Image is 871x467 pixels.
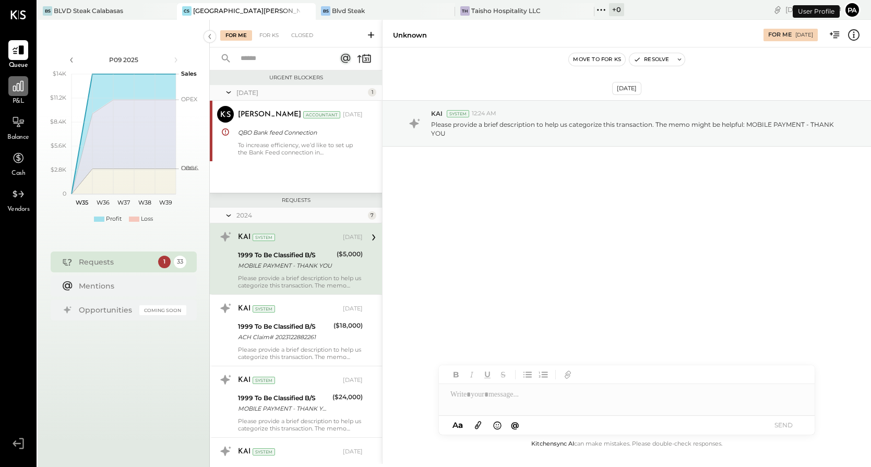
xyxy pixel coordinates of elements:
div: ($24,000) [332,392,363,402]
button: Pa [844,2,861,18]
div: ACH Claim# 2023122882261 [238,332,330,342]
span: Queue [9,61,28,70]
a: P&L [1,76,36,106]
div: [DATE] [343,305,363,313]
text: 0 [63,190,66,197]
div: System [253,377,275,384]
div: Mentions [79,281,181,291]
text: W35 [76,199,88,206]
div: BS [43,6,52,16]
a: Cash [1,148,36,178]
div: ($5,000) [337,249,363,259]
text: $8.4K [50,118,66,125]
div: [DATE] [785,5,841,15]
button: Bold [449,368,463,381]
div: Please provide a brief description to help us categorize this transaction. The memo might be help... [238,417,363,432]
text: Occu... [181,164,199,172]
div: copy link [772,4,783,15]
text: W38 [138,199,151,206]
div: P09 2025 [79,55,168,64]
span: KAI [431,109,443,118]
div: Requests [79,257,153,267]
div: 33 [174,256,186,268]
button: Ordered List [536,368,550,381]
div: BS [321,6,330,16]
a: Queue [1,40,36,70]
div: Opportunities [79,305,134,315]
a: Vendors [1,184,36,214]
div: Urgent Blockers [215,74,377,81]
div: [PERSON_NAME] [238,110,301,120]
div: [GEOGRAPHIC_DATA][PERSON_NAME] [193,6,301,15]
text: Sales [181,70,197,77]
div: User Profile [793,5,840,18]
button: Add URL [561,368,575,381]
button: Resolve [629,53,673,66]
button: Italic [465,368,479,381]
div: Requests [215,197,377,204]
div: System [253,305,275,313]
div: System [253,448,275,456]
div: [DATE] [343,376,363,385]
text: OPEX [181,95,198,103]
div: Closed [286,30,318,41]
span: Cash [11,169,25,178]
text: W36 [96,199,109,206]
button: Aa [449,420,466,431]
span: P&L [13,97,25,106]
a: Balance [1,112,36,142]
div: QBO Bank feed Connection [238,127,360,138]
div: Taisho Hospitality LLC [471,6,541,15]
div: KAI [238,304,250,314]
div: KAI [238,375,250,386]
div: KAI [238,447,250,457]
div: For KS [254,30,284,41]
p: Please provide a brief description to help us categorize this transaction. The memo might be help... [431,120,841,138]
button: SEND [762,418,804,432]
div: Blvd Steak [332,6,365,15]
div: System [253,234,275,241]
div: Coming Soon [139,305,186,315]
div: 2024 [236,211,365,220]
div: Please provide a brief description to help us categorize this transaction. The memo might be help... [238,274,363,289]
div: 1 [368,88,376,97]
button: Underline [481,368,494,381]
div: MOBILE PAYMENT - THANK YOU [238,260,333,271]
span: Vendors [7,205,30,214]
div: To increase efficiency, we’d like to set up the Bank Feed connection in [GEOGRAPHIC_DATA]. Please... [238,141,363,156]
span: a [458,420,463,430]
span: Balance [7,133,29,142]
div: Loss [141,215,153,223]
button: Move to for ks [569,53,625,66]
div: 1999 To Be Classified B/S [238,250,333,260]
text: $14K [53,70,66,77]
text: W39 [159,199,172,206]
div: 1999 To Be Classified B/S [238,393,329,403]
button: Unordered List [521,368,534,381]
div: For Me [768,31,792,39]
div: [DATE] [343,233,363,242]
div: Accountant [303,111,340,118]
div: Please provide a brief description to help us categorize this transaction. The memo might be help... [238,346,363,361]
button: @ [508,418,522,432]
div: TH [460,6,470,16]
div: [DATE] [236,88,365,97]
button: Strikethrough [496,368,510,381]
div: 1 [158,256,171,268]
div: For Me [220,30,252,41]
div: [DATE] [612,82,641,95]
div: CS [182,6,192,16]
div: [DATE] [343,111,363,119]
div: 7 [368,211,376,220]
div: KAI [238,232,250,243]
text: $2.8K [51,166,66,173]
div: [DATE] [343,448,363,456]
div: Profit [106,215,122,223]
div: System [447,110,469,117]
div: [DATE] [795,31,813,39]
text: $11.2K [50,94,66,101]
text: W37 [117,199,130,206]
div: ($18,000) [333,320,363,331]
div: MOBILE PAYMENT - THANK YOU [238,403,329,414]
div: + 0 [609,3,624,16]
